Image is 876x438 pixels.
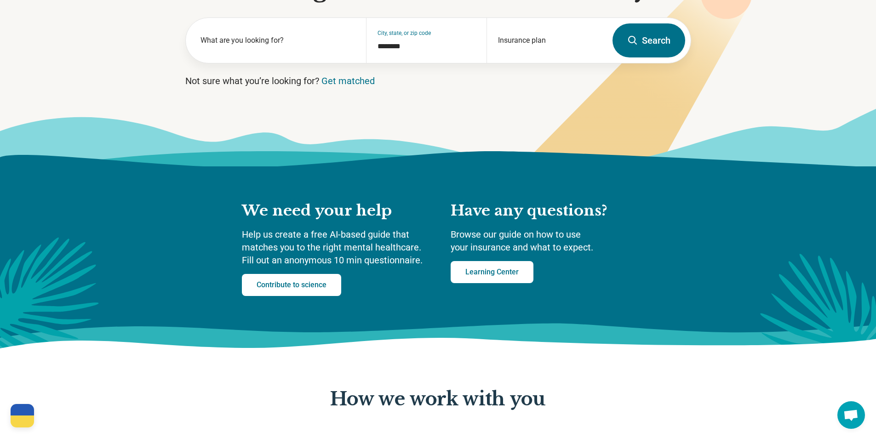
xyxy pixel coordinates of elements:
[242,274,341,296] a: Contribute to science
[330,389,545,410] p: How we work with you
[837,401,865,429] a: Open chat
[451,228,635,254] p: Browse our guide on how to use your insurance and what to expect.
[185,74,691,87] p: Not sure what you’re looking for?
[451,261,533,283] a: Learning Center
[321,75,375,86] a: Get matched
[451,201,635,221] h2: Have any questions?
[613,23,685,57] button: Search
[242,201,432,221] h2: We need your help
[200,35,355,46] label: What are you looking for?
[242,228,432,267] p: Help us create a free AI-based guide that matches you to the right mental healthcare. Fill out an...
